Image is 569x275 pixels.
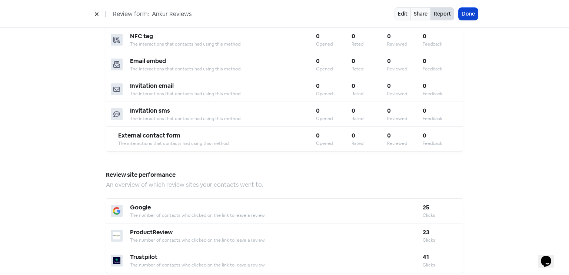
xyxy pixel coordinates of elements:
[352,107,355,115] b: 0
[352,115,387,122] div: Rated
[352,57,355,65] b: 0
[352,140,387,147] div: Rated
[352,32,355,40] b: 0
[113,257,120,264] img: trustpilot.png
[130,228,173,236] b: ProductReview
[316,32,320,40] b: 0
[130,237,423,243] div: The number of contacts who clicked on the link to leave a review.
[316,41,352,47] div: Opened
[387,66,423,72] div: Reviewed
[538,245,562,268] iframe: chat widget
[423,228,429,236] b: 23
[423,132,426,139] b: 0
[316,57,320,65] b: 0
[423,66,458,72] div: Feedback
[423,107,426,115] b: 0
[387,115,423,122] div: Reviewed
[459,8,478,20] button: Done
[423,90,458,97] div: Feedback
[130,82,174,90] b: Invitation email
[423,32,426,40] b: 0
[387,132,391,139] b: 0
[423,253,429,261] b: 41
[130,107,170,115] b: Invitation sms
[130,32,153,40] b: NFC tag
[316,82,320,90] b: 0
[387,107,391,115] b: 0
[352,90,387,97] div: Rated
[423,41,458,47] div: Feedback
[316,140,352,147] div: Opened
[130,115,316,122] div: The interactions that contacts had using this method.
[118,140,316,147] div: The interactions that contacts had using this method.
[423,212,458,219] div: Clicks
[423,140,458,147] div: Feedback
[352,82,355,90] b: 0
[316,66,352,72] div: Opened
[118,132,180,139] b: External contact form
[387,140,423,147] div: Reviewed
[130,66,316,72] div: The interactions that contacts had using this method.
[423,203,429,211] b: 25
[130,57,166,65] b: Email embed
[130,212,423,219] div: The number of contacts who clicked on the link to leave a review.
[113,10,149,19] span: Review form:
[352,66,387,72] div: Rated
[130,253,157,261] b: Trustpilot
[387,90,423,97] div: Reviewed
[316,90,352,97] div: Opened
[387,82,391,90] b: 0
[423,262,458,268] div: Clicks
[316,115,352,122] div: Opened
[130,41,316,47] div: The interactions that contacts had using this method.
[113,232,120,239] img: productreview.png
[423,57,426,65] b: 0
[316,132,320,139] b: 0
[106,169,463,180] h5: Review site performance
[130,90,316,97] div: The interactions that contacts had using this method.
[410,7,431,20] a: Share
[395,7,411,20] a: Edit
[106,180,463,189] div: An overview of which review sites your contacts went to.
[430,7,454,20] button: Report
[113,207,120,215] img: google.png
[387,41,423,47] div: Reviewed
[423,82,426,90] b: 0
[316,107,320,115] b: 0
[130,262,423,268] div: The number of contacts who clicked on the link to leave a review.
[352,132,355,139] b: 0
[423,115,458,122] div: Feedback
[387,32,391,40] b: 0
[387,57,391,65] b: 0
[130,203,151,211] b: Google
[352,41,387,47] div: Rated
[423,237,458,243] div: Clicks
